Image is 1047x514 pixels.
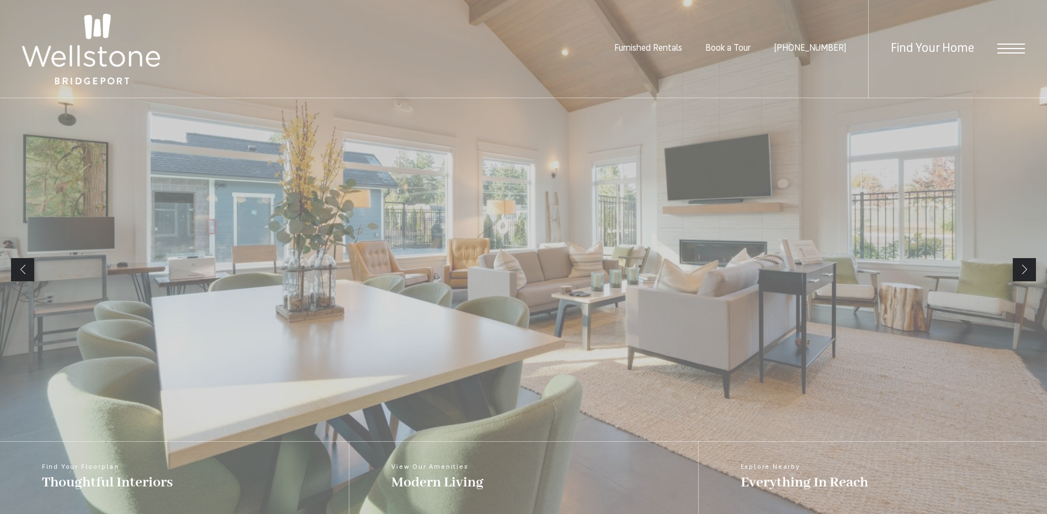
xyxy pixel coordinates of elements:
[774,44,846,53] span: [PHONE_NUMBER]
[349,442,698,514] a: View Our Amenities
[774,44,846,53] a: Call Us at (253) 642-8681
[891,42,974,55] a: Find Your Home
[391,473,483,492] span: Modern Living
[11,258,34,281] a: Previous
[42,464,173,470] span: Find Your Floorplan
[698,442,1047,514] a: Explore Nearby
[997,44,1025,53] button: Open Menu
[391,464,483,470] span: View Our Amenities
[1013,258,1036,281] a: Next
[741,464,868,470] span: Explore Nearby
[741,473,868,492] span: Everything In Reach
[705,44,751,53] a: Book a Tour
[42,473,173,492] span: Thoughtful Interiors
[614,44,682,53] a: Furnished Rentals
[22,14,160,84] img: Wellstone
